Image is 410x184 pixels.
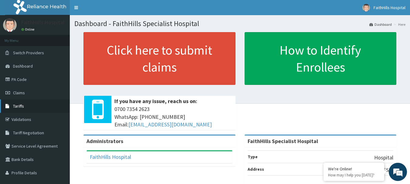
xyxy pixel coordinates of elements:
b: Administrators [86,138,123,145]
span: Switch Providers [13,50,44,55]
b: If you have any issue, reach us on: [114,98,197,105]
span: 0700 7354 2623 WhatsApp: [PHONE_NUMBER] Email: [114,105,232,129]
a: [EMAIL_ADDRESS][DOMAIN_NAME] [128,121,212,128]
span: We're online! [35,54,84,115]
b: Address [248,166,264,172]
li: Here [392,22,405,27]
p: FaithHills Hospital [21,20,65,25]
b: Type [248,154,258,159]
div: We're Online! [328,166,380,172]
span: Tariff Negotiation [13,130,44,135]
img: User Image [3,18,17,32]
span: FaithHills Hospital [374,5,405,10]
img: User Image [362,4,370,12]
img: d_794563401_company_1708531726252_794563401 [11,30,25,45]
textarea: Type your message and hit 'Enter' [3,121,116,142]
p: Hospital [374,154,393,162]
a: Click here to submit claims [83,32,235,85]
a: Dashboard [369,22,392,27]
a: FaithHills Hospital [90,153,131,160]
h1: Dashboard - FaithHills Specialist Hospital [74,20,405,28]
a: Online [21,27,36,32]
span: Claims [13,90,25,95]
p: How may I help you today? [328,172,380,178]
a: How to Identify Enrollees [245,32,397,85]
div: Minimize live chat window [100,3,114,18]
strong: FaithHills Specialist Hospital [248,138,318,145]
div: Chat with us now [32,34,102,42]
span: Dashboard [13,63,33,69]
span: Tariffs [13,103,24,109]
